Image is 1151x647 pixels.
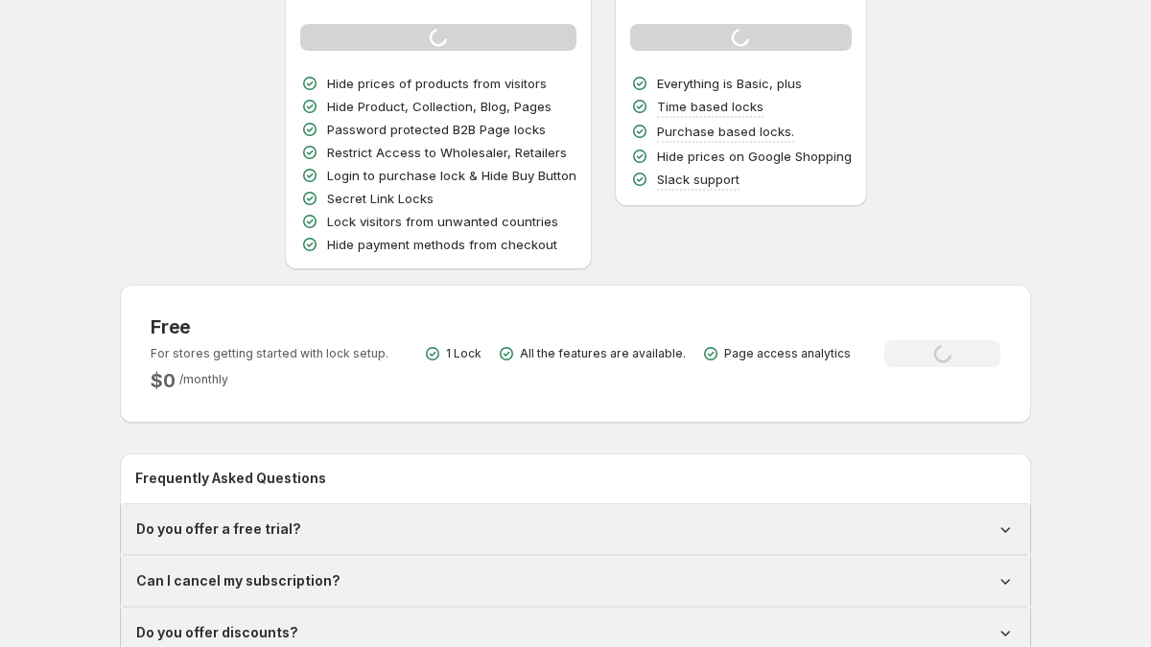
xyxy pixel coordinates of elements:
[136,571,341,590] h1: Can I cancel my subscription?
[135,469,1016,488] h2: Frequently Asked Questions
[657,122,794,141] p: Purchase based locks.
[657,74,802,93] p: Everything is Basic, plus
[327,97,552,116] p: Hide Product, Collection, Blog, Pages
[724,346,851,361] p: Page access analytics
[151,346,388,361] p: For stores getting started with lock setup.
[327,189,434,208] p: Secret Link Locks
[327,120,546,139] p: Password protected B2B Page locks
[446,346,482,361] p: 1 Lock
[327,166,576,185] p: Login to purchase lock & Hide Buy Button
[327,212,558,231] p: Lock visitors from unwanted countries
[136,520,301,539] h1: Do you offer a free trial?
[151,315,388,338] h3: Free
[657,97,763,116] p: Time based locks
[657,147,852,166] p: Hide prices on Google Shopping
[327,74,547,93] p: Hide prices of products from visitors
[327,235,557,254] p: Hide payment methods from checkout
[136,623,298,642] h1: Do you offer discounts?
[657,170,740,189] p: Slack support
[520,346,686,361] p: All the features are available.
[327,143,567,162] p: Restrict Access to Wholesaler, Retailers
[151,369,176,392] h2: $ 0
[179,372,228,386] span: / monthly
